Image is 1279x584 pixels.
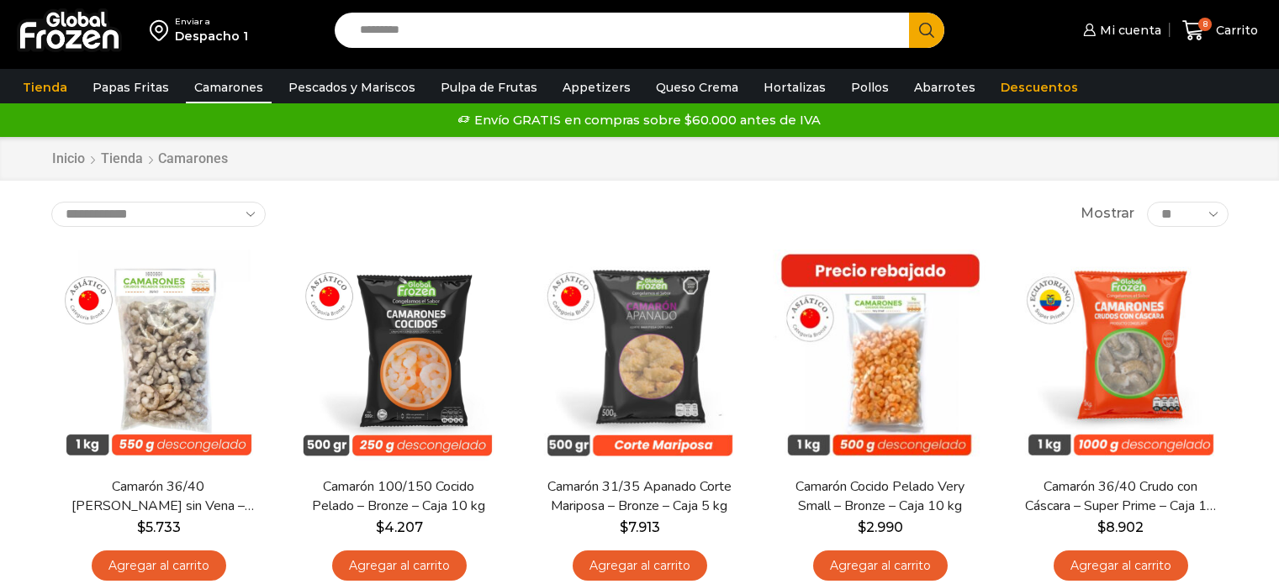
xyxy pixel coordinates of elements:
nav: Breadcrumb [51,150,228,169]
a: Pollos [843,71,897,103]
span: Mostrar [1081,204,1134,224]
a: Camarón 31/35 Apanado Corte Mariposa – Bronze – Caja 5 kg [542,477,736,516]
a: Agregar al carrito: “Camarón 31/35 Apanado Corte Mariposa - Bronze - Caja 5 kg” [573,550,707,581]
a: Pulpa de Frutas [432,71,546,103]
a: Pescados y Mariscos [280,71,424,103]
span: $ [1097,519,1106,535]
a: Camarón 100/150 Cocido Pelado – Bronze – Caja 10 kg [302,477,495,516]
a: Camarones [186,71,272,103]
h1: Camarones [158,150,228,166]
a: Agregar al carrito: “Camarón 36/40 Crudo con Cáscara - Super Prime - Caja 10 kg” [1054,550,1188,581]
div: Despacho 1 [175,28,248,45]
button: Search button [909,13,944,48]
span: $ [137,519,145,535]
a: Queso Crema [647,71,747,103]
span: $ [858,519,866,535]
bdi: 5.733 [137,519,181,535]
a: Papas Fritas [84,71,177,103]
span: Carrito [1212,22,1258,39]
a: Camarón Cocido Pelado Very Small – Bronze – Caja 10 kg [783,477,976,516]
span: $ [376,519,384,535]
a: Tienda [100,150,144,169]
a: Agregar al carrito: “Camarón 100/150 Cocido Pelado - Bronze - Caja 10 kg” [332,550,467,581]
select: Pedido de la tienda [51,202,266,227]
bdi: 4.207 [376,519,423,535]
bdi: 7.913 [620,519,660,535]
bdi: 2.990 [858,519,903,535]
a: Hortalizas [755,71,834,103]
a: Tienda [14,71,76,103]
a: Descuentos [992,71,1086,103]
span: Mi cuenta [1096,22,1161,39]
a: Appetizers [554,71,639,103]
a: 8 Carrito [1178,11,1262,50]
a: Abarrotes [906,71,984,103]
span: $ [620,519,628,535]
bdi: 8.902 [1097,519,1144,535]
a: Agregar al carrito: “Camarón 36/40 Crudo Pelado sin Vena - Bronze - Caja 10 kg” [92,550,226,581]
a: Inicio [51,150,86,169]
div: Enviar a [175,16,248,28]
a: Camarón 36/40 Crudo con Cáscara – Super Prime – Caja 10 kg [1023,477,1217,516]
a: Mi cuenta [1079,13,1161,47]
img: address-field-icon.svg [150,16,175,45]
a: Agregar al carrito: “Camarón Cocido Pelado Very Small - Bronze - Caja 10 kg” [813,550,948,581]
span: 8 [1198,18,1212,31]
a: Camarón 36/40 [PERSON_NAME] sin Vena – Bronze – Caja 10 kg [61,477,255,516]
